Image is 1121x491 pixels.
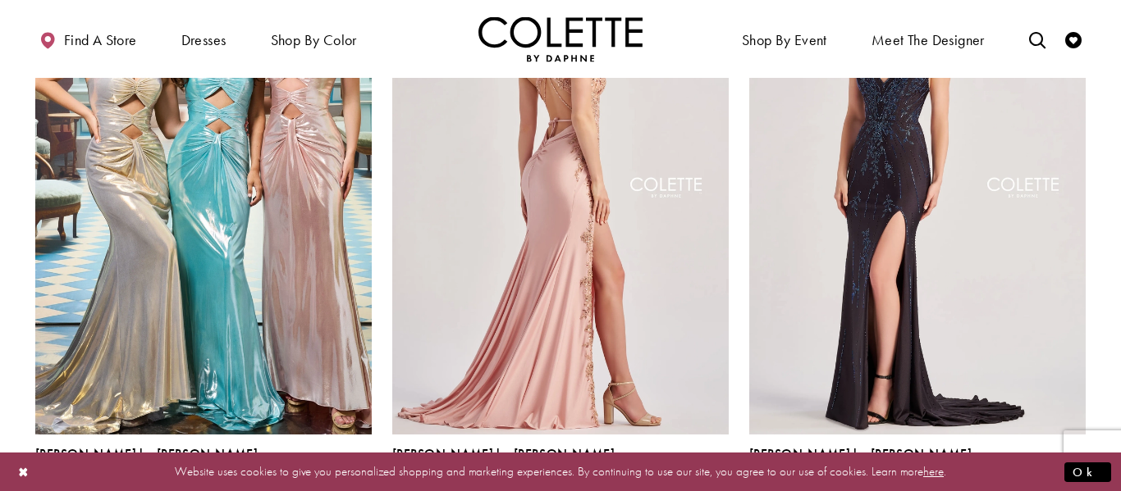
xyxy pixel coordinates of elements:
[181,32,226,48] span: Dresses
[867,16,989,61] a: Meet the designer
[271,32,357,48] span: Shop by color
[1061,16,1086,61] a: Check Wishlist
[118,461,1003,483] p: Website uses cookies to give you personalized shopping and marketing experiences. By continuing t...
[923,463,944,480] a: here
[478,16,643,61] a: Visit Home Page
[177,16,231,61] span: Dresses
[35,16,140,61] a: Find a store
[35,445,258,462] span: [PERSON_NAME] by [PERSON_NAME]
[749,445,972,462] span: [PERSON_NAME] by [PERSON_NAME]
[392,447,615,481] div: Colette by Daphne Style No. CL8535
[749,447,972,481] div: Colette by Daphne Style No. CL8620
[742,32,827,48] span: Shop By Event
[478,16,643,61] img: Colette by Daphne
[35,447,258,481] div: Colette by Daphne Style No. CL8545
[1025,16,1050,61] a: Toggle search
[738,16,831,61] span: Shop By Event
[1064,461,1111,482] button: Submit Dialog
[267,16,361,61] span: Shop by color
[872,32,985,48] span: Meet the designer
[10,457,38,486] button: Close Dialog
[64,32,137,48] span: Find a store
[392,445,615,462] span: [PERSON_NAME] by [PERSON_NAME]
